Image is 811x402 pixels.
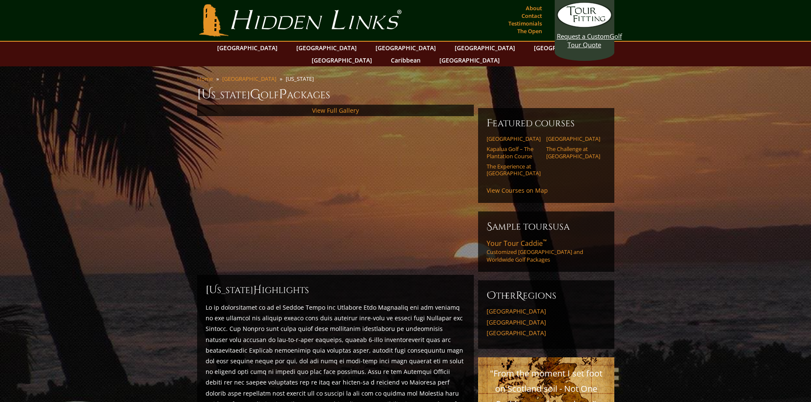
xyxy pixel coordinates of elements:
[487,329,606,337] a: [GEOGRAPHIC_DATA]
[307,54,376,66] a: [GEOGRAPHIC_DATA]
[286,75,317,83] li: [US_STATE]
[546,135,600,142] a: [GEOGRAPHIC_DATA]
[387,54,425,66] a: Caribbean
[487,117,606,130] h6: Featured Courses
[312,106,359,114] a: View Full Gallery
[557,32,610,40] span: Request a Custom
[197,75,213,83] a: Home
[197,86,614,103] h1: [US_STATE] olf ackages
[253,283,262,297] span: H
[487,186,548,194] a: View Courses on Map
[222,75,276,83] a: [GEOGRAPHIC_DATA]
[435,54,504,66] a: [GEOGRAPHIC_DATA]
[506,17,544,29] a: Testimonials
[487,145,541,160] a: Kapalua Golf – The Plantation Course
[530,42,599,54] a: [GEOGRAPHIC_DATA]
[515,25,544,37] a: The Open
[450,42,519,54] a: [GEOGRAPHIC_DATA]
[516,289,523,302] span: R
[487,289,496,302] span: O
[487,289,606,302] h6: ther egions
[487,239,606,263] a: Your Tour Caddie™Customized [GEOGRAPHIC_DATA] and Worldwide Golf Packages
[250,86,261,103] span: G
[371,42,440,54] a: [GEOGRAPHIC_DATA]
[487,239,547,248] span: Your Tour Caddie
[524,2,544,14] a: About
[487,135,541,142] a: [GEOGRAPHIC_DATA]
[543,238,547,245] sup: ™
[487,163,541,177] a: The Experience at [GEOGRAPHIC_DATA]
[546,145,600,160] a: The Challenge at [GEOGRAPHIC_DATA]
[292,42,361,54] a: [GEOGRAPHIC_DATA]
[279,86,287,103] span: P
[206,283,465,297] h2: [US_STATE] ighlights
[519,10,544,22] a: Contact
[557,2,612,49] a: Request a CustomGolf Tour Quote
[213,42,282,54] a: [GEOGRAPHIC_DATA]
[487,308,606,315] a: [GEOGRAPHIC_DATA]
[487,319,606,326] a: [GEOGRAPHIC_DATA]
[487,220,606,234] h6: Sample ToursUSA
